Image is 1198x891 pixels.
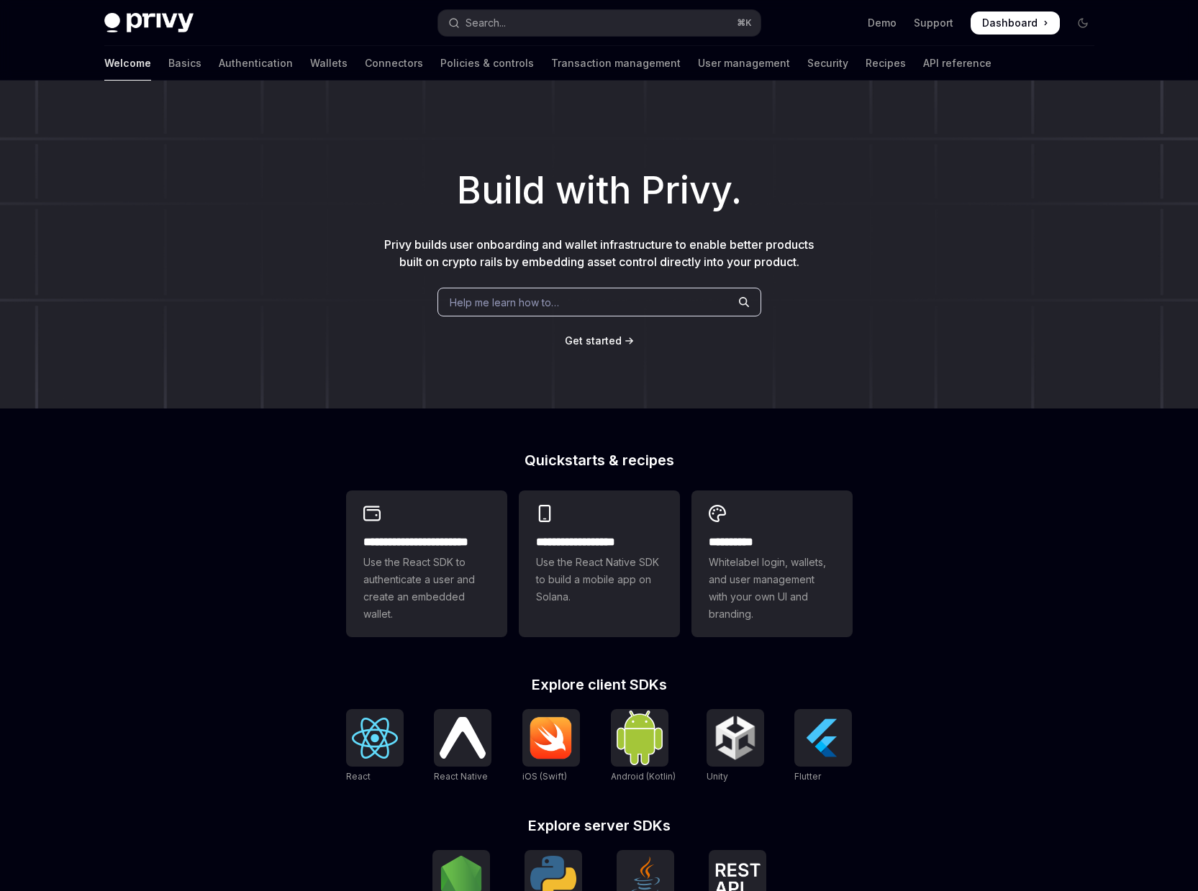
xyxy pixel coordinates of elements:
span: Dashboard [982,16,1038,30]
a: Welcome [104,46,151,81]
span: Android (Kotlin) [611,771,676,782]
span: Use the React SDK to authenticate a user and create an embedded wallet. [363,554,490,623]
a: Basics [168,46,201,81]
img: React [352,718,398,759]
span: Use the React Native SDK to build a mobile app on Solana. [536,554,663,606]
a: FlutterFlutter [794,709,852,784]
h2: Explore server SDKs [346,818,853,833]
a: Get started [565,334,622,348]
span: Help me learn how to… [450,295,559,310]
a: Transaction management [551,46,681,81]
a: UnityUnity [707,709,764,784]
img: Flutter [800,715,846,761]
img: React Native [440,717,486,758]
button: Toggle dark mode [1071,12,1094,35]
span: React [346,771,371,782]
a: Policies & controls [440,46,534,81]
span: Get started [565,334,622,347]
a: Wallets [310,46,348,81]
span: React Native [434,771,488,782]
span: Flutter [794,771,821,782]
a: Android (Kotlin)Android (Kotlin) [611,709,676,784]
span: Privy builds user onboarding and wallet infrastructure to enable better products built on crypto ... [384,237,814,269]
a: Security [807,46,848,81]
a: Authentication [219,46,293,81]
a: React NativeReact Native [434,709,491,784]
a: ReactReact [346,709,404,784]
h2: Quickstarts & recipes [346,453,853,467]
span: ⌘ K [737,17,752,29]
a: Demo [868,16,897,30]
span: Whitelabel login, wallets, and user management with your own UI and branding. [709,554,835,623]
a: Recipes [866,46,906,81]
a: API reference [923,46,991,81]
img: iOS (Swift) [528,716,574,759]
img: Android (Kotlin) [617,710,663,764]
a: Connectors [365,46,423,81]
a: **** **** **** ***Use the React Native SDK to build a mobile app on Solana. [519,490,680,637]
a: User management [698,46,790,81]
img: Unity [712,715,758,761]
h2: Explore client SDKs [346,677,853,692]
button: Open search [438,10,761,36]
img: dark logo [104,13,194,33]
a: Support [914,16,953,30]
a: Dashboard [971,12,1060,35]
div: Search... [466,14,506,32]
a: iOS (Swift)iOS (Swift) [522,709,580,784]
h1: Build with Privy. [23,163,1175,219]
span: Unity [707,771,728,782]
a: **** *****Whitelabel login, wallets, and user management with your own UI and branding. [691,490,853,637]
span: iOS (Swift) [522,771,567,782]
